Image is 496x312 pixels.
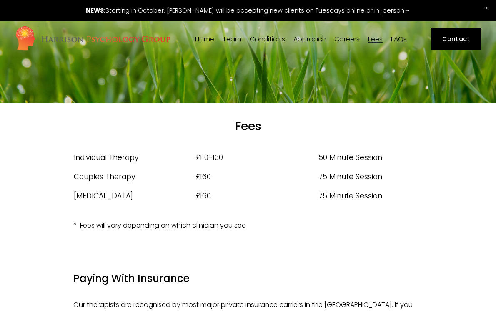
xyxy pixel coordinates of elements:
[15,25,170,53] img: Harrison Psychology Group
[195,186,318,205] td: £160
[334,35,360,43] a: Careers
[250,35,285,43] a: folder dropdown
[195,167,318,186] td: £160
[73,148,196,167] td: Individual Therapy
[431,28,481,50] a: Contact
[391,35,407,43] a: FAQs
[73,167,196,186] td: Couples Therapy
[293,36,326,43] span: Approach
[223,35,241,43] a: folder dropdown
[73,271,423,286] h4: Paying With Insurance
[195,148,318,167] td: £110-130
[73,119,423,134] h1: Fees
[195,35,214,43] a: Home
[368,35,383,43] a: Fees
[250,36,285,43] span: Conditions
[318,167,423,186] td: 75 Minute Session
[318,186,423,205] td: 75 Minute Session
[318,148,423,167] td: 50 Minute Session
[293,35,326,43] a: folder dropdown
[223,36,241,43] span: Team
[73,186,196,205] td: [MEDICAL_DATA]
[73,220,423,232] p: * Fees will vary depending on which clinician you see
